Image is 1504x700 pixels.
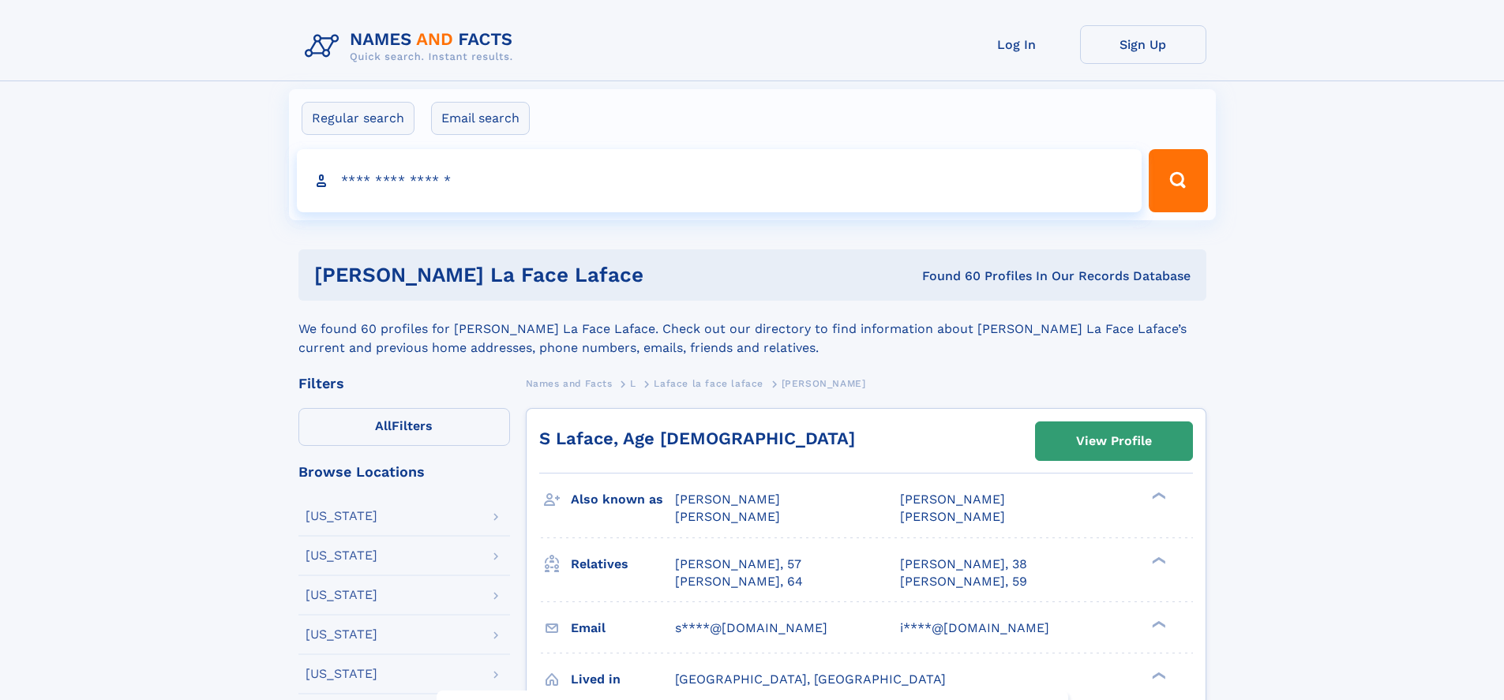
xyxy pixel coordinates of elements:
[675,492,780,507] span: [PERSON_NAME]
[375,418,392,433] span: All
[1036,422,1192,460] a: View Profile
[675,509,780,524] span: [PERSON_NAME]
[675,573,803,590] a: [PERSON_NAME], 64
[298,465,510,479] div: Browse Locations
[1149,149,1207,212] button: Search Button
[431,102,530,135] label: Email search
[298,301,1206,357] div: We found 60 profiles for [PERSON_NAME] La Face Laface. Check out our directory to find informatio...
[306,668,377,680] div: [US_STATE]
[630,373,636,393] a: L
[526,373,613,393] a: Names and Facts
[1076,423,1152,459] div: View Profile
[297,149,1142,212] input: search input
[571,666,675,693] h3: Lived in
[298,376,510,391] div: Filters
[954,25,1080,64] a: Log In
[571,551,675,578] h3: Relatives
[654,378,763,389] span: Laface la face laface
[1148,619,1167,629] div: ❯
[900,509,1005,524] span: [PERSON_NAME]
[302,102,414,135] label: Regular search
[782,268,1191,285] div: Found 60 Profiles In Our Records Database
[306,510,377,522] div: [US_STATE]
[306,628,377,641] div: [US_STATE]
[900,573,1027,590] a: [PERSON_NAME], 59
[900,492,1005,507] span: [PERSON_NAME]
[630,378,636,389] span: L
[1148,491,1167,501] div: ❯
[675,556,801,573] a: [PERSON_NAME], 57
[1080,25,1206,64] a: Sign Up
[782,378,866,389] span: [PERSON_NAME]
[900,556,1027,573] a: [PERSON_NAME], 38
[654,373,763,393] a: Laface la face laface
[539,429,855,448] a: S Laface, Age [DEMOGRAPHIC_DATA]
[571,615,675,642] h3: Email
[306,549,377,562] div: [US_STATE]
[314,265,783,285] h1: [PERSON_NAME] la face laface
[1148,670,1167,680] div: ❯
[306,589,377,601] div: [US_STATE]
[298,408,510,446] label: Filters
[1148,555,1167,565] div: ❯
[675,672,946,687] span: [GEOGRAPHIC_DATA], [GEOGRAPHIC_DATA]
[298,25,526,68] img: Logo Names and Facts
[571,486,675,513] h3: Also known as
